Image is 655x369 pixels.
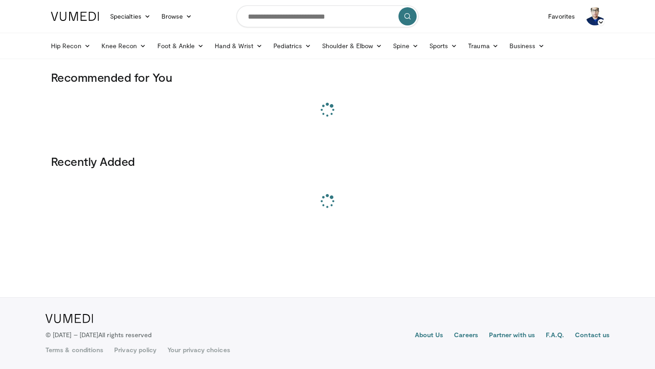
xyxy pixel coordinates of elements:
[415,330,443,341] a: About Us
[268,37,317,55] a: Pediatrics
[237,5,418,27] input: Search topics, interventions
[51,154,604,169] h3: Recently Added
[317,37,388,55] a: Shoulder & Elbow
[45,330,152,339] p: © [DATE] – [DATE]
[51,70,604,85] h3: Recommended for You
[96,37,152,55] a: Knee Recon
[586,7,604,25] img: Avatar
[45,314,93,323] img: VuMedi Logo
[209,37,268,55] a: Hand & Wrist
[543,7,580,25] a: Favorites
[388,37,423,55] a: Spine
[575,330,610,341] a: Contact us
[546,330,564,341] a: F.A.Q.
[45,37,96,55] a: Hip Recon
[45,345,103,354] a: Terms & conditions
[454,330,478,341] a: Careers
[463,37,504,55] a: Trauma
[98,331,151,339] span: All rights reserved
[504,37,550,55] a: Business
[114,345,156,354] a: Privacy policy
[167,345,230,354] a: Your privacy choices
[51,12,99,21] img: VuMedi Logo
[156,7,198,25] a: Browse
[152,37,210,55] a: Foot & Ankle
[489,330,535,341] a: Partner with us
[105,7,156,25] a: Specialties
[424,37,463,55] a: Sports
